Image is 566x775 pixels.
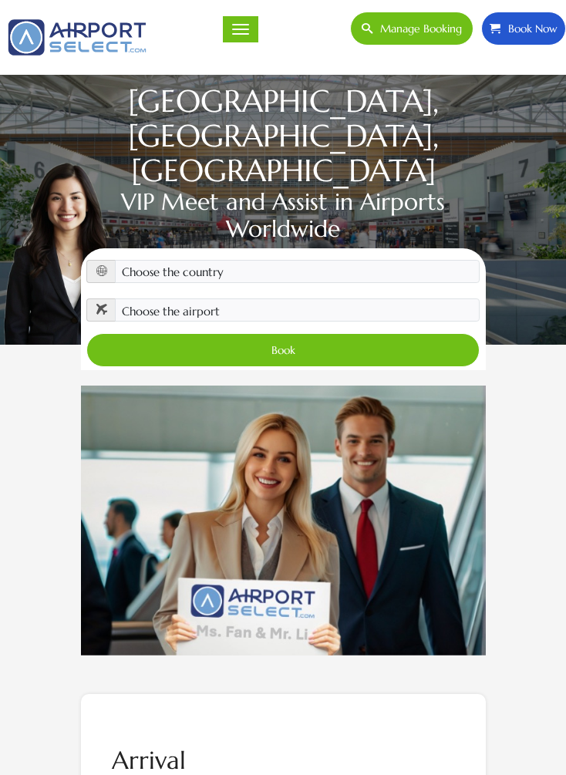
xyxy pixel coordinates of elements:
[81,84,486,188] h1: [GEOGRAPHIC_DATA], [GEOGRAPHIC_DATA], [GEOGRAPHIC_DATA]
[86,333,480,367] button: Book
[500,12,558,45] span: Book Now
[481,12,566,45] a: Book Now
[81,188,486,242] h2: VIP Meet and Assist in Airports Worldwide
[372,12,462,45] span: Manage booking
[112,748,455,773] h2: Arrival
[350,12,473,45] a: Manage booking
